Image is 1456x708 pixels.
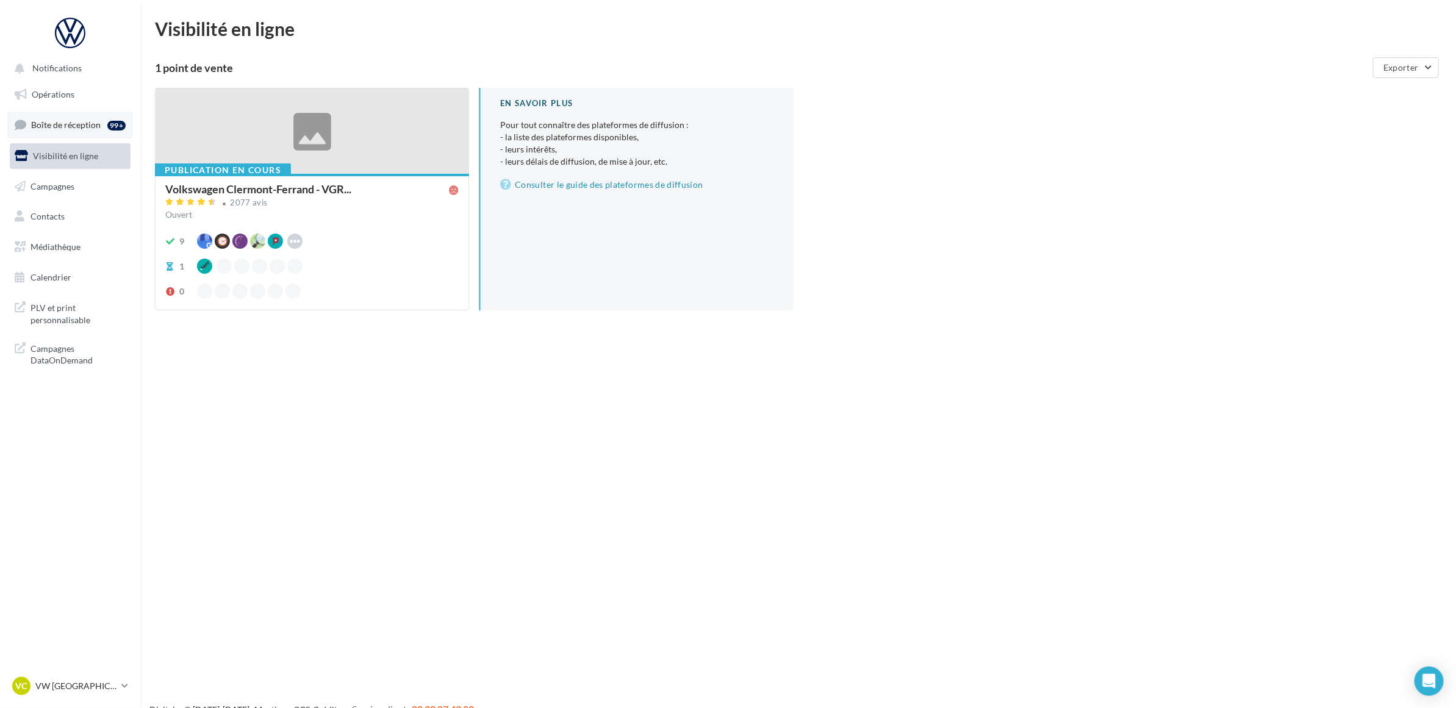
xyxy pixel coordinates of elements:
[30,272,71,282] span: Calendrier
[155,163,291,177] div: Publication en cours
[33,151,98,161] span: Visibilité en ligne
[231,199,268,207] div: 2077 avis
[30,299,126,326] span: PLV et print personnalisable
[7,143,133,169] a: Visibilité en ligne
[16,680,27,692] span: VC
[500,177,773,192] a: Consulter le guide des plateformes de diffusion
[1373,57,1439,78] button: Exporter
[7,174,133,199] a: Campagnes
[165,184,351,195] span: Volkswagen Clermont-Ferrand - VGR...
[155,20,1441,38] div: Visibilité en ligne
[500,143,773,156] li: - leurs intérêts,
[165,196,459,211] a: 2077 avis
[179,235,184,248] div: 9
[155,62,1368,73] div: 1 point de vente
[32,89,74,99] span: Opérations
[165,209,192,220] span: Ouvert
[30,340,126,367] span: Campagnes DataOnDemand
[1415,667,1444,696] div: Open Intercom Messenger
[30,241,81,252] span: Médiathèque
[7,335,133,371] a: Campagnes DataOnDemand
[1383,62,1419,73] span: Exporter
[7,234,133,260] a: Médiathèque
[10,674,131,698] a: VC VW [GEOGRAPHIC_DATA]
[35,680,117,692] p: VW [GEOGRAPHIC_DATA]
[500,131,773,143] li: - la liste des plateformes disponibles,
[30,211,65,221] span: Contacts
[500,156,773,168] li: - leurs délais de diffusion, de mise à jour, etc.
[31,120,101,130] span: Boîte de réception
[500,98,773,109] div: En savoir plus
[7,265,133,290] a: Calendrier
[179,285,184,298] div: 0
[179,260,184,273] div: 1
[7,82,133,107] a: Opérations
[7,112,133,138] a: Boîte de réception99+
[500,119,773,168] p: Pour tout connaître des plateformes de diffusion :
[32,63,82,74] span: Notifications
[7,295,133,331] a: PLV et print personnalisable
[30,181,74,191] span: Campagnes
[7,204,133,229] a: Contacts
[107,121,126,131] div: 99+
